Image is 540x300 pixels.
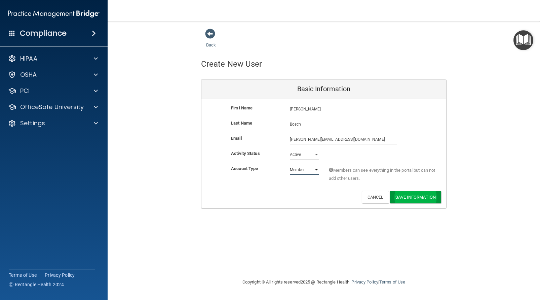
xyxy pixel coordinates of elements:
iframe: Drift Widget Chat Controller [424,252,532,279]
a: Privacy Policy [351,279,378,285]
a: OSHA [8,71,98,79]
b: Activity Status [231,151,260,156]
b: Account Type [231,166,258,171]
div: Copyright © All rights reserved 2025 @ Rectangle Health | | [201,271,447,293]
a: Privacy Policy [45,272,75,278]
button: Open Resource Center [513,30,533,50]
p: Settings [20,119,45,127]
h4: Create New User [201,60,262,68]
b: Email [231,136,242,141]
button: Cancel [362,191,389,203]
span: Ⓒ Rectangle Health 2024 [9,281,64,288]
button: Save Information [390,191,441,203]
a: HIPAA [8,55,98,63]
p: PCI [20,87,30,95]
a: Terms of Use [9,272,37,278]
span: Members can see everything in the portal but can not add other users. [329,166,436,182]
a: Settings [8,119,98,127]
p: OfficeSafe University [20,103,84,111]
b: First Name [231,105,253,110]
a: Back [206,34,216,47]
b: Last Name [231,121,252,126]
a: PCI [8,87,98,95]
a: OfficeSafe University [8,103,98,111]
p: HIPAA [20,55,37,63]
a: Terms of Use [379,279,405,285]
div: Basic Information [201,79,446,99]
p: OSHA [20,71,37,79]
h4: Compliance [20,29,67,38]
img: PMB logo [8,7,100,21]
